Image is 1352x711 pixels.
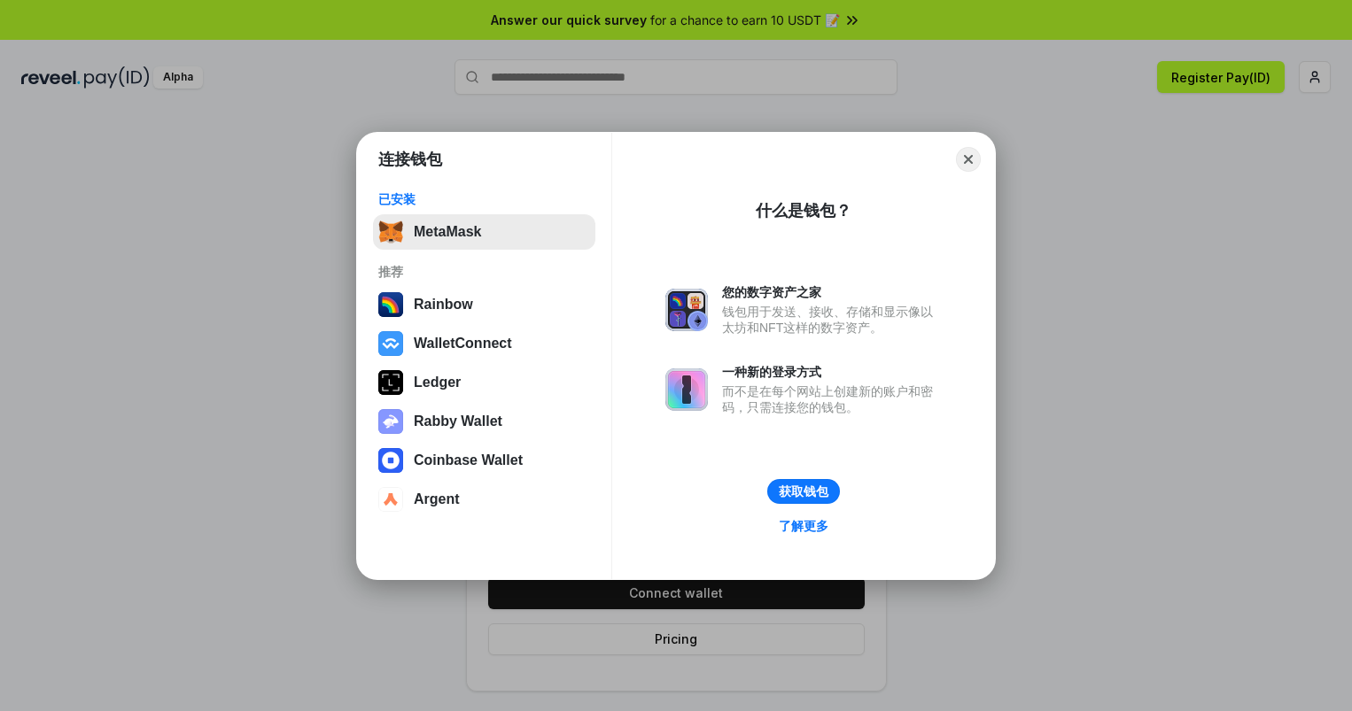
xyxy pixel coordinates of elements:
div: 什么是钱包？ [756,200,851,221]
button: Rainbow [373,287,595,322]
button: Argent [373,482,595,517]
div: Rabby Wallet [414,413,502,429]
div: Argent [414,491,460,507]
img: svg+xml,%3Csvg%20fill%3D%22none%22%20height%3D%2233%22%20viewBox%3D%220%200%2035%2033%22%20width%... [378,220,403,244]
div: Coinbase Wallet [414,452,523,468]
button: Coinbase Wallet [373,443,595,478]
div: 您的数字资产之家 [722,284,942,300]
img: svg+xml,%3Csvg%20xmlns%3D%22http%3A%2F%2Fwww.w3.org%2F2000%2Fsvg%22%20width%3D%2228%22%20height%3... [378,370,403,395]
button: Close [956,147,981,172]
img: svg+xml,%3Csvg%20width%3D%2228%22%20height%3D%2228%22%20viewBox%3D%220%200%2028%2028%22%20fill%3D... [378,448,403,473]
div: 而不是在每个网站上创建新的账户和密码，只需连接您的钱包。 [722,383,942,415]
div: 已安装 [378,191,590,207]
a: 了解更多 [768,514,839,537]
img: svg+xml,%3Csvg%20xmlns%3D%22http%3A%2F%2Fwww.w3.org%2F2000%2Fsvg%22%20fill%3D%22none%22%20viewBox... [665,368,708,411]
button: WalletConnect [373,326,595,361]
div: Rainbow [414,297,473,313]
div: WalletConnect [414,336,512,352]
div: Ledger [414,375,461,390]
button: Ledger [373,365,595,400]
div: 钱包用于发送、接收、存储和显示像以太坊和NFT这样的数字资产。 [722,304,942,336]
h1: 连接钱包 [378,149,442,170]
img: svg+xml,%3Csvg%20xmlns%3D%22http%3A%2F%2Fwww.w3.org%2F2000%2Fsvg%22%20fill%3D%22none%22%20viewBox... [378,409,403,434]
img: svg+xml,%3Csvg%20width%3D%2228%22%20height%3D%2228%22%20viewBox%3D%220%200%2028%2028%22%20fill%3D... [378,331,403,356]
img: svg+xml,%3Csvg%20width%3D%2228%22%20height%3D%2228%22%20viewBox%3D%220%200%2028%2028%22%20fill%3D... [378,487,403,512]
button: MetaMask [373,214,595,250]
img: svg+xml,%3Csvg%20width%3D%22120%22%20height%3D%22120%22%20viewBox%3D%220%200%20120%20120%22%20fil... [378,292,403,317]
div: 一种新的登录方式 [722,364,942,380]
div: 了解更多 [779,518,828,534]
button: Rabby Wallet [373,404,595,439]
div: MetaMask [414,224,481,240]
img: svg+xml,%3Csvg%20xmlns%3D%22http%3A%2F%2Fwww.w3.org%2F2000%2Fsvg%22%20fill%3D%22none%22%20viewBox... [665,289,708,331]
div: 获取钱包 [779,483,828,499]
div: 推荐 [378,264,590,280]
button: 获取钱包 [767,479,840,504]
